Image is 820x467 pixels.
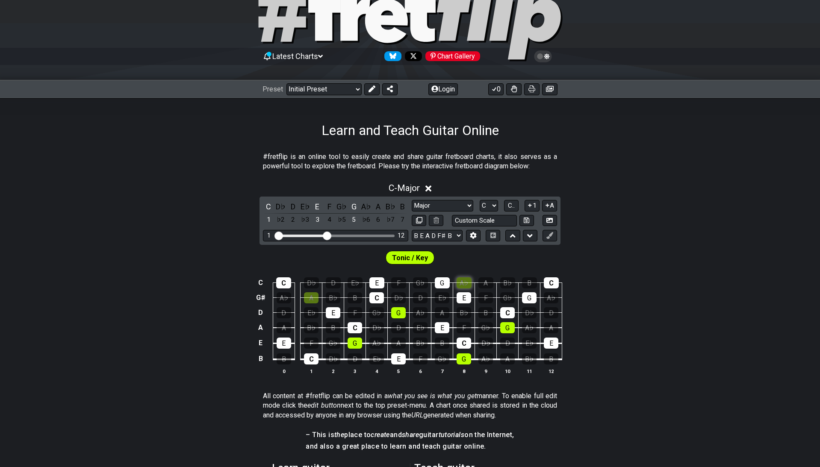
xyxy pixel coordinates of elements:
th: 0 [273,367,295,376]
div: C [348,322,362,333]
div: toggle scale degree [275,214,286,226]
button: A [542,200,557,211]
div: F [348,307,362,318]
div: F [478,292,493,303]
button: Login [428,83,458,95]
div: A♭ [457,277,472,288]
div: toggle scale degree [300,214,311,226]
div: E♭ [413,322,428,333]
div: toggle pitch class [300,201,311,212]
div: B [544,353,558,364]
h4: – This is place to and guitar on the Internet, [306,430,514,440]
div: D♭ [391,292,406,303]
div: B♭ [522,353,537,364]
td: C [254,276,267,291]
button: Edit Tuning [466,230,481,241]
p: #fretflip is an online tool to easily create and share guitar fretboard charts, it also serves as... [263,152,557,171]
h4: and also a great place to learn and teach guitar online. [306,442,514,451]
div: toggle pitch class [263,201,274,212]
div: D [326,277,341,288]
div: toggle pitch class [360,201,372,212]
div: E [544,338,558,349]
div: G♭ [478,322,493,333]
div: B♭ [413,338,428,349]
button: Create Image [543,215,557,226]
select: Scale [412,200,473,211]
div: G [522,292,537,303]
span: Preset [263,85,283,93]
div: B [435,338,449,349]
div: G♭ [326,338,340,349]
th: 5 [388,367,410,376]
div: toggle pitch class [324,201,335,212]
td: E [254,335,267,351]
td: D [254,305,267,320]
div: A♭ [413,307,428,318]
div: E♭ [304,307,319,318]
span: Toggle light / dark theme [538,53,548,60]
div: A♭ [277,292,291,303]
div: toggle scale degree [324,214,335,226]
div: B [326,322,340,333]
div: D♭ [478,338,493,349]
div: toggle scale degree [385,214,396,226]
select: Preset [286,83,362,95]
div: F [457,322,471,333]
div: toggle pitch class [336,201,347,212]
div: B [277,353,291,364]
div: E [457,292,471,303]
select: Tonic/Root [480,200,498,211]
button: Delete [429,215,443,226]
div: A♭ [369,338,384,349]
div: 1 [267,232,271,239]
button: C.. [504,200,519,211]
th: 12 [540,367,562,376]
div: toggle pitch class [287,201,298,212]
div: E [277,338,291,349]
div: B♭ [500,277,515,288]
div: D [413,292,428,303]
div: D [391,322,406,333]
div: C [276,277,291,288]
div: B♭ [326,292,340,303]
div: D♭ [304,277,319,288]
div: D [277,307,291,318]
div: A♭ [522,322,537,333]
div: A [544,322,558,333]
div: toggle scale degree [336,214,347,226]
div: G♭ [500,292,515,303]
button: Toggle horizontal chord view [486,230,500,241]
a: #fretflip at Pinterest [422,51,480,61]
div: toggle scale degree [360,214,372,226]
span: C.. [508,202,515,209]
div: A♭ [544,292,558,303]
button: Move up [505,230,520,241]
span: Latest Charts [272,52,318,61]
div: E [435,322,449,333]
div: toggle scale degree [397,214,408,226]
div: toggle scale degree [287,214,298,226]
div: C [500,307,515,318]
div: B [478,307,493,318]
th: 3 [344,367,366,376]
div: A [391,338,406,349]
th: 8 [453,367,475,376]
div: E [326,307,340,318]
div: F [413,353,428,364]
div: D [544,307,558,318]
div: D [348,353,362,364]
div: toggle pitch class [312,201,323,212]
button: 1 [525,200,539,211]
div: G [391,307,406,318]
em: URL [411,411,423,419]
div: C [457,338,471,349]
div: G [348,338,362,349]
th: 11 [519,367,540,376]
button: Share Preset [382,83,398,95]
th: 10 [497,367,519,376]
div: F [304,338,319,349]
div: D♭ [522,307,537,318]
td: B [254,351,267,367]
em: create [371,431,389,439]
button: First click edit preset to enable marker editing [543,230,557,241]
